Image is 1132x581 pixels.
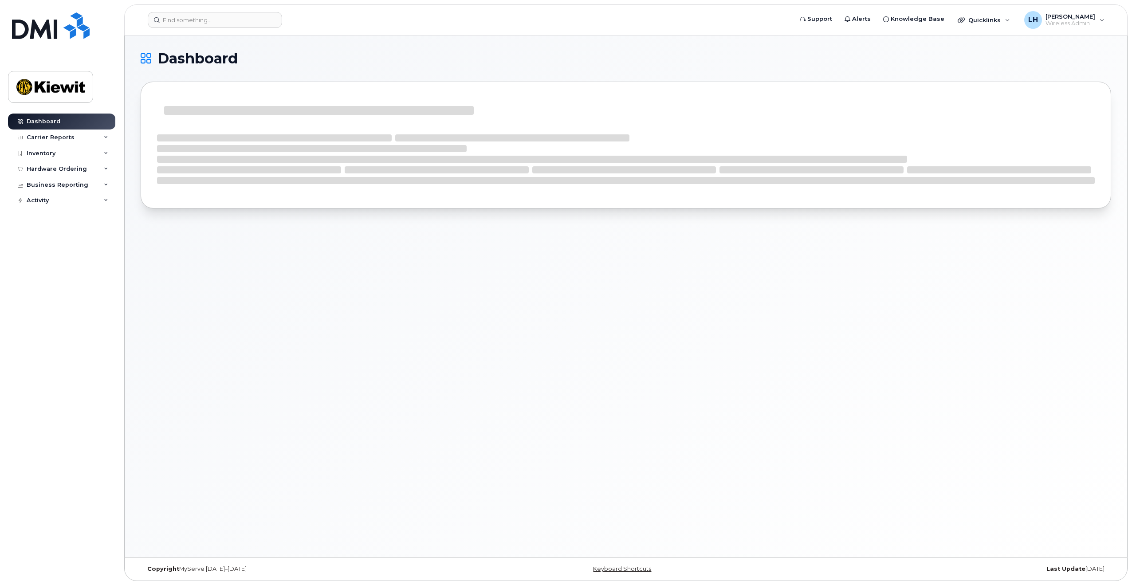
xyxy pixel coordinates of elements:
strong: Last Update [1046,565,1085,572]
a: Keyboard Shortcuts [593,565,651,572]
div: [DATE] [788,565,1111,573]
span: Dashboard [157,52,238,65]
div: MyServe [DATE]–[DATE] [141,565,464,573]
strong: Copyright [147,565,179,572]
